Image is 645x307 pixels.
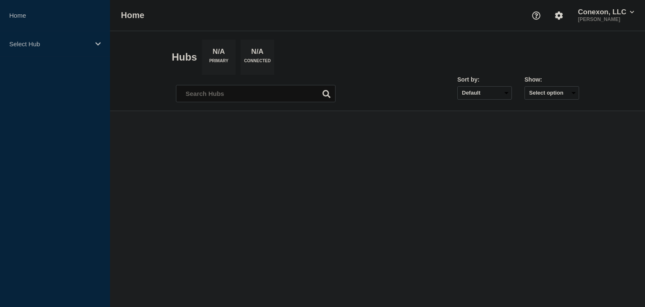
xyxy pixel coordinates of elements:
p: N/A [210,48,228,58]
button: Account settings [550,7,568,24]
p: Primary [209,58,228,67]
button: Support [527,7,545,24]
p: Connected [244,58,270,67]
button: Select option [524,86,579,100]
p: Select Hub [9,40,90,48]
h1: Home [121,11,144,20]
div: Sort by: [457,76,512,83]
h2: Hubs [172,51,197,63]
input: Search Hubs [176,85,336,102]
div: Show: [524,76,579,83]
select: Sort by [457,86,512,100]
button: Conexon, LLC [576,8,636,16]
p: [PERSON_NAME] [576,16,636,22]
p: N/A [248,48,267,58]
